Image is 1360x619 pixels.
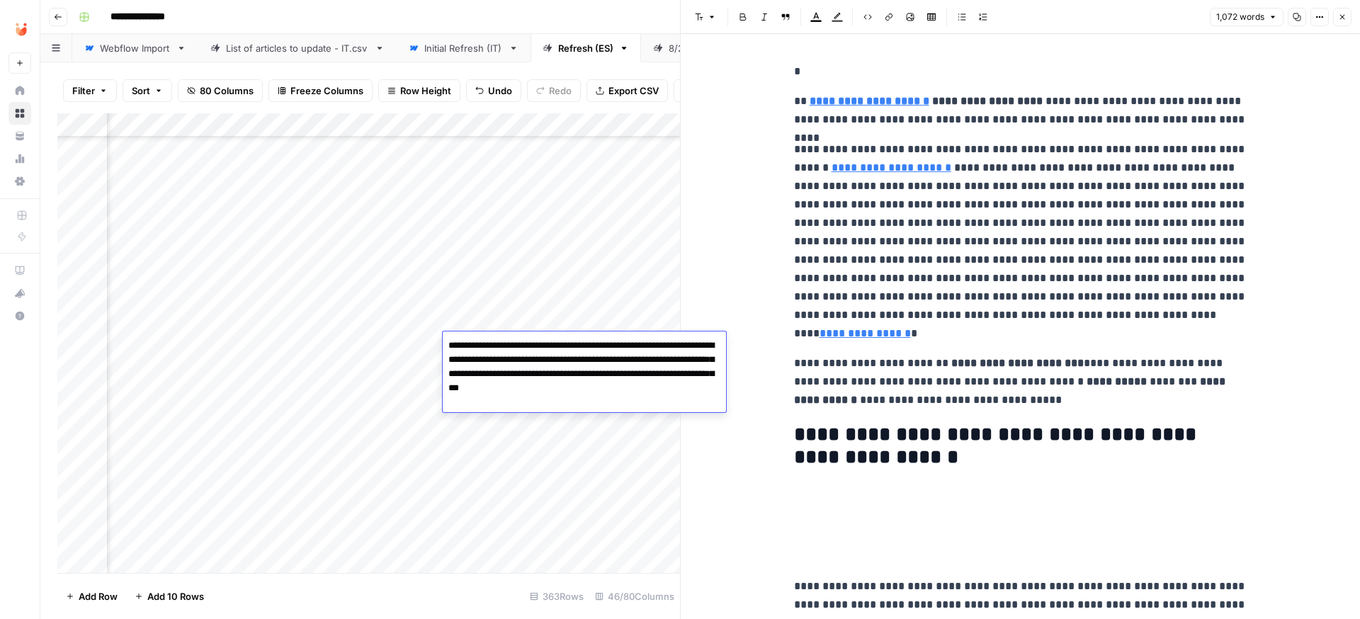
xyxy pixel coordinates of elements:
[8,282,31,305] button: What's new?
[8,259,31,282] a: AirOps Academy
[641,34,735,62] a: 8/25 List
[397,34,531,62] a: Initial Refresh (IT)
[8,170,31,193] a: Settings
[63,79,117,102] button: Filter
[178,79,263,102] button: 80 Columns
[378,79,460,102] button: Row Height
[147,589,204,603] span: Add 10 Rows
[268,79,373,102] button: Freeze Columns
[8,305,31,327] button: Help + Support
[126,585,212,608] button: Add 10 Rows
[79,589,118,603] span: Add Row
[8,16,34,42] img: Unobravo Logo
[100,41,171,55] div: Webflow Import
[8,125,31,147] a: Your Data
[57,585,126,608] button: Add Row
[123,79,172,102] button: Sort
[424,41,503,55] div: Initial Refresh (IT)
[527,79,581,102] button: Redo
[132,84,150,98] span: Sort
[72,84,95,98] span: Filter
[589,585,680,608] div: 46/80 Columns
[608,84,659,98] span: Export CSV
[466,79,521,102] button: Undo
[400,84,451,98] span: Row Height
[226,41,369,55] div: List of articles to update - IT.csv
[1210,8,1283,26] button: 1,072 words
[549,84,572,98] span: Redo
[8,102,31,125] a: Browse
[8,147,31,170] a: Usage
[524,585,589,608] div: 363 Rows
[72,34,198,62] a: Webflow Import
[1216,11,1264,23] span: 1,072 words
[586,79,668,102] button: Export CSV
[669,41,707,55] div: 8/25 List
[198,34,397,62] a: List of articles to update - IT.csv
[531,34,641,62] a: Refresh (ES)
[488,84,512,98] span: Undo
[200,84,254,98] span: 80 Columns
[8,11,31,47] button: Workspace: Unobravo
[8,79,31,102] a: Home
[290,84,363,98] span: Freeze Columns
[558,41,613,55] div: Refresh (ES)
[9,283,30,304] div: What's new?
